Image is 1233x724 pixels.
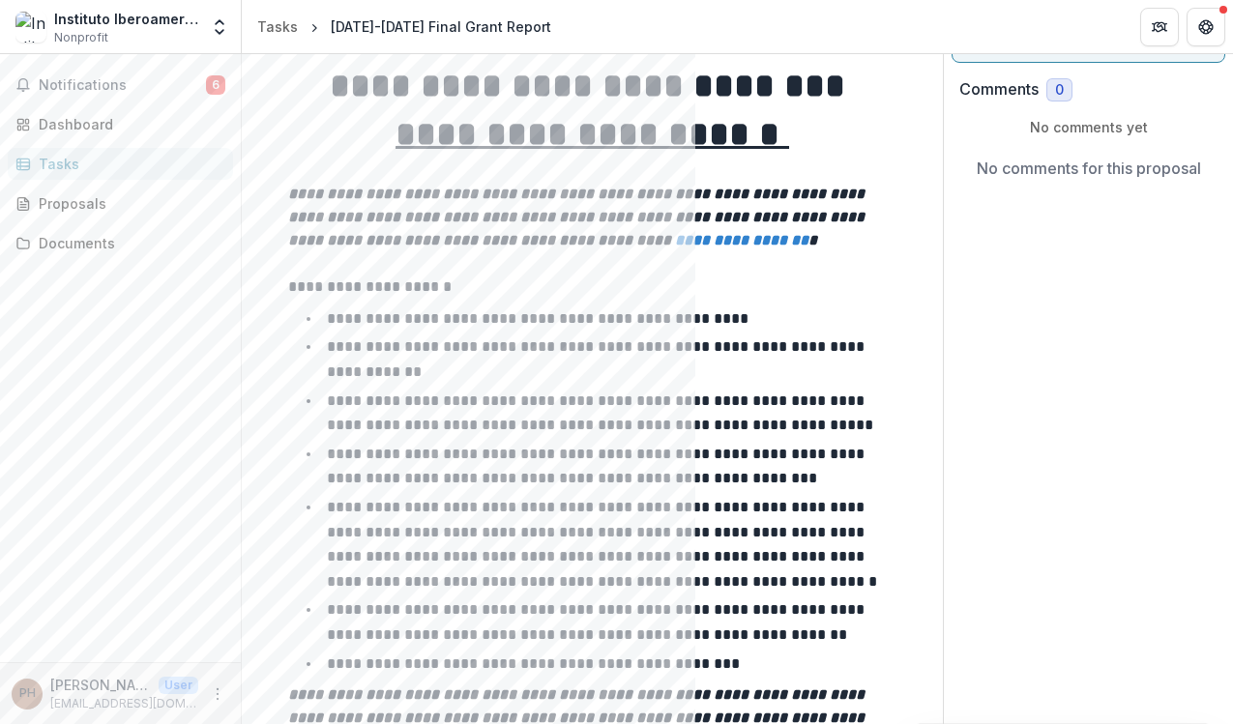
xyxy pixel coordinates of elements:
img: Instituto Iberoamericano de Formación Rabínica Reformista [15,12,46,43]
p: [EMAIL_ADDRESS][DOMAIN_NAME] [50,695,198,712]
div: Dashboard [39,114,218,134]
h2: Comments [959,80,1039,99]
p: [PERSON_NAME] [50,675,151,695]
button: Get Help [1187,8,1225,46]
div: [DATE]-[DATE] Final Grant Report [331,16,551,37]
nav: breadcrumb [250,13,559,41]
a: Proposals [8,188,233,219]
div: Documents [39,233,218,253]
p: No comments yet [959,117,1218,137]
span: Nonprofit [54,29,108,46]
div: Patricia Holzman [19,687,36,700]
p: No comments for this proposal [977,157,1201,180]
a: Documents [8,227,233,259]
button: Notifications6 [8,70,233,101]
div: Proposals [39,193,218,214]
div: Tasks [257,16,298,37]
span: 0 [1055,82,1064,99]
span: 6 [206,75,225,95]
button: Partners [1140,8,1179,46]
span: Notifications [39,77,206,94]
a: Tasks [250,13,306,41]
button: More [206,682,229,706]
a: Tasks [8,148,233,180]
p: User [159,677,198,694]
div: Tasks [39,154,218,174]
div: Instituto Iberoamericano de Formación [DEMOGRAPHIC_DATA] Reformista [54,9,198,29]
button: Open entity switcher [206,8,233,46]
a: Dashboard [8,108,233,140]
